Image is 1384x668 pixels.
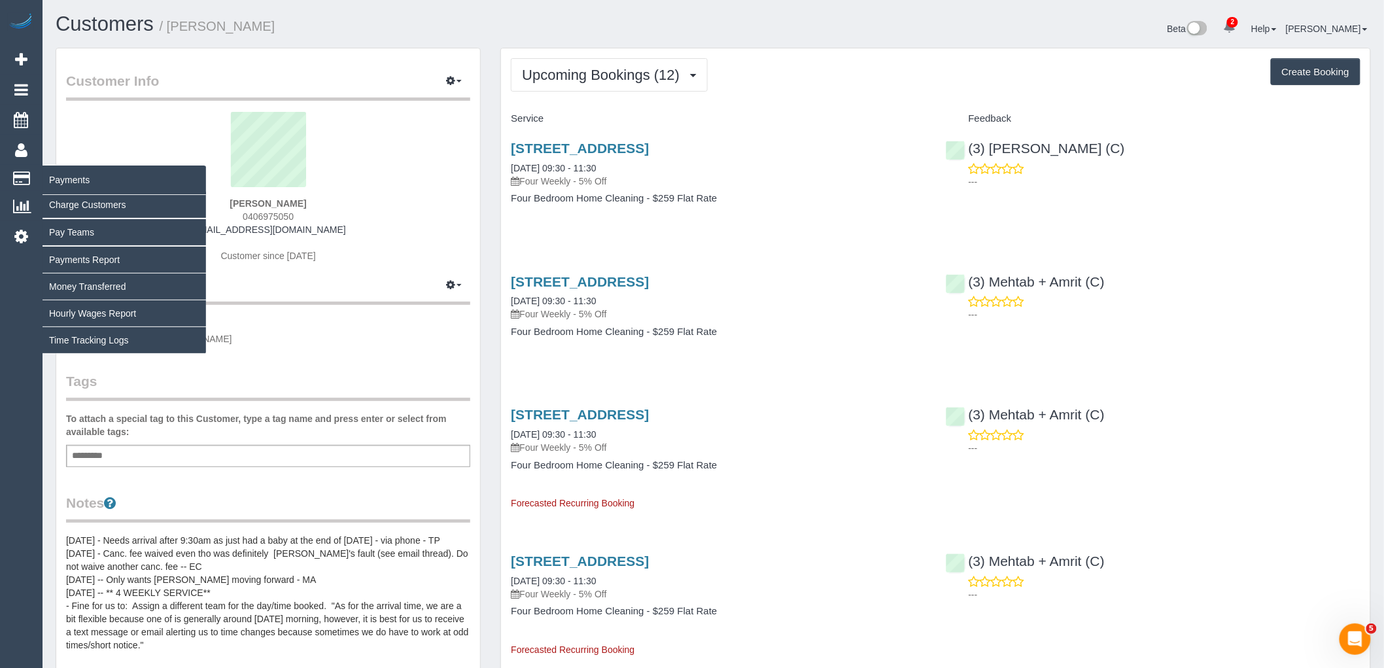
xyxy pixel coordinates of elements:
[191,224,346,235] a: [EMAIL_ADDRESS][DOMAIN_NAME]
[511,163,596,173] a: [DATE] 09:30 - 11:30
[230,198,306,209] strong: [PERSON_NAME]
[511,407,649,422] a: [STREET_ADDRESS]
[1186,21,1207,38] img: New interface
[160,19,275,33] small: / [PERSON_NAME]
[511,193,926,204] h4: Four Bedroom Home Cleaning - $259 Flat Rate
[43,273,206,300] a: Money Transferred
[511,58,708,92] button: Upcoming Bookings (12)
[1286,24,1368,34] a: [PERSON_NAME]
[511,296,596,306] a: [DATE] 09:30 - 11:30
[946,141,1125,156] a: (3) [PERSON_NAME] (C)
[66,412,470,438] label: To attach a special tag to this Customer, type a tag name and press enter or select from availabl...
[1168,24,1208,34] a: Beta
[946,554,1105,569] a: (3) Mehtab + Amrit (C)
[43,247,206,273] a: Payments Report
[43,300,206,326] a: Hourly Wages Report
[511,554,649,569] a: [STREET_ADDRESS]
[511,441,926,454] p: Four Weekly - 5% Off
[511,606,926,617] h4: Four Bedroom Home Cleaning - $259 Flat Rate
[66,372,470,401] legend: Tags
[1340,624,1371,655] iframe: Intercom live chat
[969,175,1360,188] p: ---
[66,493,470,523] legend: Notes
[43,192,206,218] a: Charge Customers
[43,165,206,195] span: Payments
[1227,17,1238,27] span: 2
[511,588,926,601] p: Four Weekly - 5% Off
[511,274,649,289] a: [STREET_ADDRESS]
[969,442,1360,455] p: ---
[946,407,1105,422] a: (3) Mehtab + Amrit (C)
[511,113,926,124] h4: Service
[969,588,1360,601] p: ---
[56,12,154,35] a: Customers
[511,460,926,471] h4: Four Bedroom Home Cleaning - $259 Flat Rate
[511,576,596,586] a: [DATE] 09:30 - 11:30
[8,13,34,31] img: Automaid Logo
[969,308,1360,321] p: ---
[511,429,596,440] a: [DATE] 09:30 - 11:30
[511,141,649,156] a: [STREET_ADDRESS]
[511,308,926,321] p: Four Weekly - 5% Off
[43,191,206,354] ul: Payments
[511,175,926,188] p: Four Weekly - 5% Off
[1251,24,1277,34] a: Help
[43,219,206,245] a: Pay Teams
[946,113,1360,124] h4: Feedback
[1366,624,1377,634] span: 5
[66,71,470,101] legend: Customer Info
[243,211,294,222] span: 0406975050
[1271,58,1360,86] button: Create Booking
[511,326,926,338] h4: Four Bedroom Home Cleaning - $259 Flat Rate
[946,274,1105,289] a: (3) Mehtab + Amrit (C)
[511,644,634,655] span: Forecasted Recurring Booking
[221,251,316,261] span: Customer since [DATE]
[1217,13,1242,42] a: 2
[522,67,686,83] span: Upcoming Bookings (12)
[43,327,206,353] a: Time Tracking Logs
[511,498,634,508] span: Forecasted Recurring Booking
